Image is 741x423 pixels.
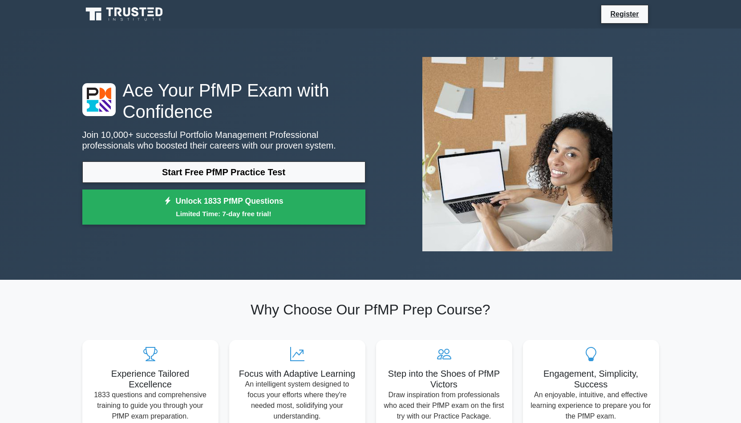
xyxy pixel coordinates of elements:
h5: Step into the Shoes of PfMP Victors [383,368,505,390]
small: Limited Time: 7-day free trial! [93,209,354,219]
a: Unlock 1833 PfMP QuestionsLimited Time: 7-day free trial! [82,189,365,225]
a: Start Free PfMP Practice Test [82,161,365,183]
p: An intelligent system designed to focus your efforts where they're needed most, solidifying your ... [236,379,358,422]
h5: Experience Tailored Excellence [89,368,211,390]
p: An enjoyable, intuitive, and effective learning experience to prepare you for the PfMP exam. [530,390,652,422]
h5: Focus with Adaptive Learning [236,368,358,379]
h2: Why Choose Our PfMP Prep Course? [82,301,659,318]
a: Register [605,8,644,20]
p: 1833 questions and comprehensive training to guide you through your PfMP exam preparation. [89,390,211,422]
p: Join 10,000+ successful Portfolio Management Professional professionals who boosted their careers... [82,129,365,151]
h5: Engagement, Simplicity, Success [530,368,652,390]
p: Draw inspiration from professionals who aced their PfMP exam on the first try with our Practice P... [383,390,505,422]
h1: Ace Your PfMP Exam with Confidence [82,80,365,122]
